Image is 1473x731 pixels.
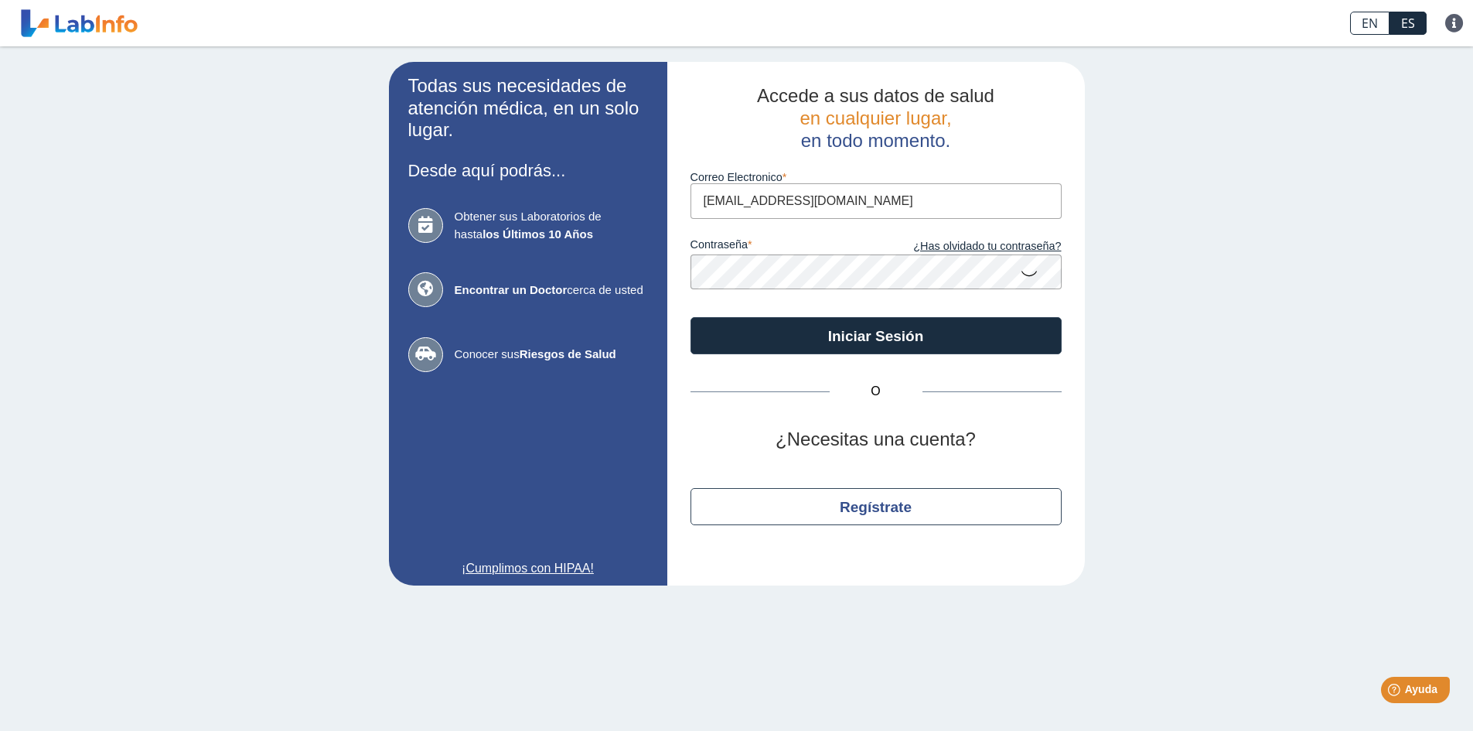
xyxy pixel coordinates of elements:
[455,346,648,364] span: Conocer sus
[1389,12,1427,35] a: ES
[690,171,1062,183] label: Correo Electronico
[1350,12,1389,35] a: EN
[455,208,648,243] span: Obtener sus Laboratorios de hasta
[800,108,951,128] span: en cualquier lugar,
[408,161,648,180] h3: Desde aquí podrás...
[408,559,648,578] a: ¡Cumplimos con HIPAA!
[876,238,1062,255] a: ¿Has olvidado tu contraseña?
[455,282,648,299] span: cerca de usted
[690,238,876,255] label: contraseña
[690,488,1062,525] button: Regístrate
[1335,671,1456,714] iframe: Help widget launcher
[690,317,1062,354] button: Iniciar Sesión
[757,85,994,106] span: Accede a sus datos de salud
[482,227,593,241] b: los Últimos 10 Años
[408,75,648,142] h2: Todas sus necesidades de atención médica, en un solo lugar.
[801,130,950,151] span: en todo momento.
[690,429,1062,451] h2: ¿Necesitas una cuenta?
[830,382,922,401] span: O
[520,347,616,360] b: Riesgos de Salud
[455,283,568,296] b: Encontrar un Doctor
